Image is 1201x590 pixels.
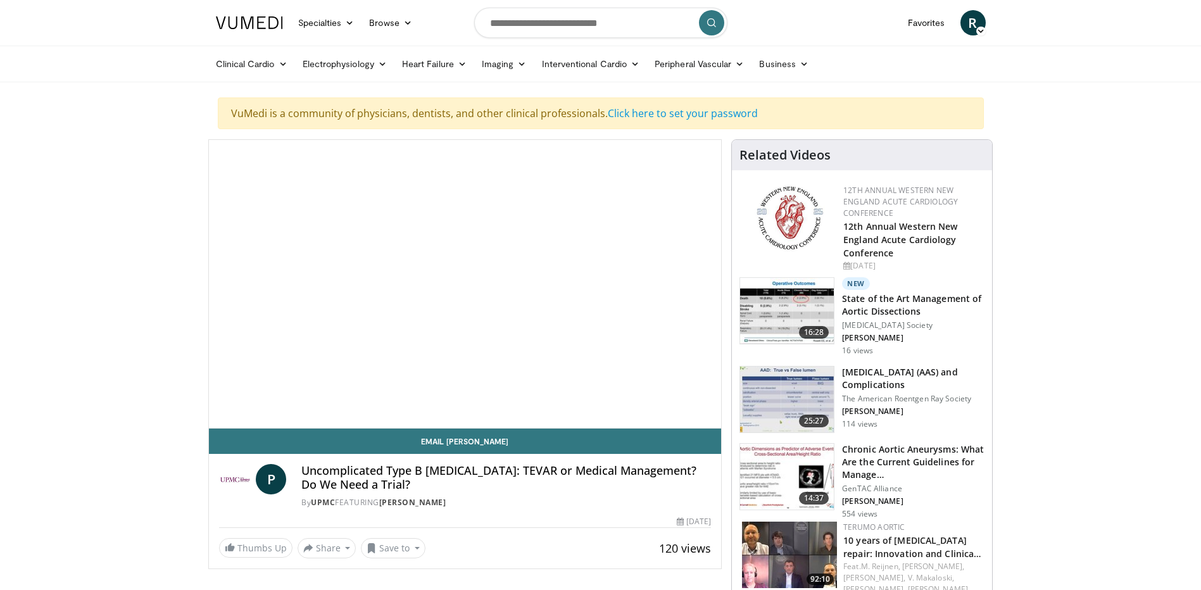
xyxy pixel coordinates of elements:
p: [PERSON_NAME] [842,333,984,343]
a: 12th Annual Western New England Acute Cardiology Conference [843,185,958,218]
img: VuMedi Logo [216,16,283,29]
h4: Uncomplicated Type B [MEDICAL_DATA]: TEVAR or Medical Management? Do We Need a Trial? [301,464,711,491]
a: [PERSON_NAME] [379,497,446,508]
span: 25:27 [799,415,829,427]
a: UPMC [311,497,335,508]
a: P [256,464,286,494]
img: eeb4cf33-ecb6-4831-bc4b-afb1e079cd66.150x105_q85_crop-smart_upscale.jpg [740,278,834,344]
a: Terumo Aortic [843,522,905,532]
img: bec577cb-9d8e-4971-b889-002fce88eee8.150x105_q85_crop-smart_upscale.jpg [742,522,837,588]
span: 92:10 [807,574,834,585]
a: 16:28 New State of the Art Management of Aortic Dissections [MEDICAL_DATA] Society [PERSON_NAME] ... [739,277,984,356]
a: 10 years of [MEDICAL_DATA] repair: Innovation and Clinica… [843,534,981,560]
p: 554 views [842,509,877,519]
a: Interventional Cardio [534,51,648,77]
video-js: Video Player [209,140,722,429]
a: Favorites [900,10,953,35]
img: 2c4468e2-298d-4c12-b84e-c79871de092d.150x105_q85_crop-smart_upscale.jpg [740,444,834,510]
a: Imaging [474,51,534,77]
h4: Related Videos [739,147,831,163]
a: 92:10 [742,522,837,588]
a: V. Makaloski, [908,572,954,583]
a: 14:37 Chronic Aortic Aneurysms: What Are the Current Guidelines for Manage… GenTAC Alliance [PERS... [739,443,984,519]
div: VuMedi is a community of physicians, dentists, and other clinical professionals. [218,97,984,129]
a: R [960,10,986,35]
span: 14:37 [799,492,829,505]
h3: Chronic Aortic Aneurysms: What Are the Current Guidelines for Manage… [842,443,984,481]
img: 0954f259-7907-4053-a817-32a96463ecc8.png.150x105_q85_autocrop_double_scale_upscale_version-0.2.png [755,185,825,251]
p: The American Roentgen Ray Society [842,394,984,404]
a: Heart Failure [394,51,474,77]
div: [DATE] [843,260,982,272]
p: 114 views [842,419,877,429]
a: [PERSON_NAME], [902,561,964,572]
a: 25:27 [MEDICAL_DATA] (AAS) and Complications The American Roentgen Ray Society [PERSON_NAME] 114 ... [739,366,984,433]
div: [DATE] [677,516,711,527]
div: By FEATURING [301,497,711,508]
p: GenTAC Alliance [842,484,984,494]
h3: State of the Art Management of Aortic Dissections [842,292,984,318]
a: Thumbs Up [219,538,292,558]
h3: [MEDICAL_DATA] (AAS) and Complications [842,366,984,391]
button: Save to [361,538,425,558]
a: M. Reijnen, [861,561,900,572]
a: Peripheral Vascular [647,51,751,77]
img: UPMC [219,464,251,494]
input: Search topics, interventions [474,8,727,38]
span: 16:28 [799,326,829,339]
a: Email [PERSON_NAME] [209,429,722,454]
a: Business [751,51,816,77]
a: [PERSON_NAME], [843,572,905,583]
img: 6ccc95e5-92fb-4556-ac88-59144b238c7c.150x105_q85_crop-smart_upscale.jpg [740,367,834,432]
a: Electrophysiology [295,51,394,77]
p: New [842,277,870,290]
a: Click here to set your password [608,106,758,120]
a: Specialties [291,10,362,35]
p: [PERSON_NAME] [842,496,984,506]
p: 16 views [842,346,873,356]
a: 12th Annual Western New England Acute Cardiology Conference [843,220,957,259]
a: Browse [362,10,420,35]
p: [PERSON_NAME] [842,406,984,417]
button: Share [298,538,356,558]
p: [MEDICAL_DATA] Society [842,320,984,330]
a: Clinical Cardio [208,51,295,77]
span: 120 views [659,541,711,556]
